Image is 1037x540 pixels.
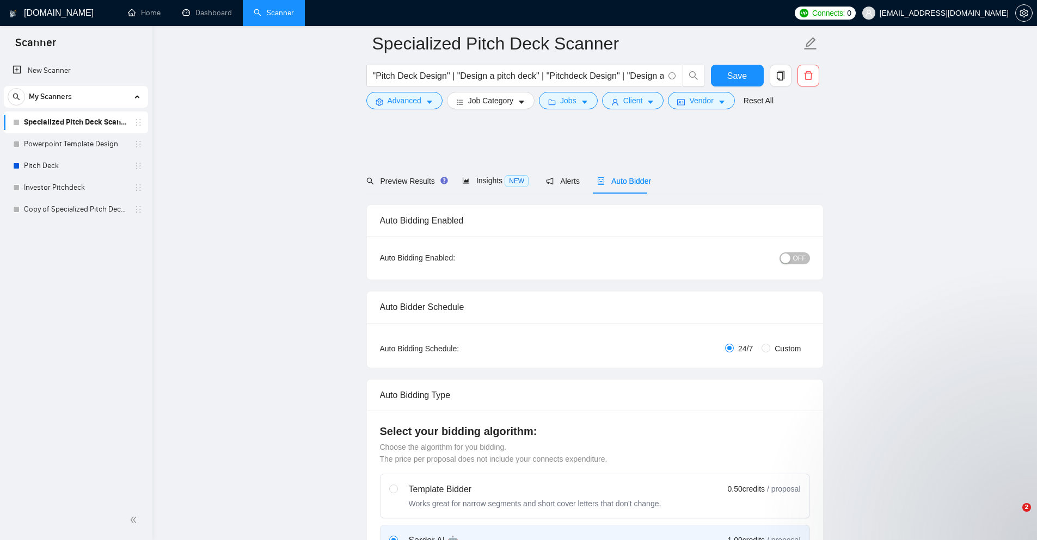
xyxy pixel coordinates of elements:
span: search [683,71,704,80]
span: 0.50 credits [728,483,765,495]
span: robot [597,177,605,185]
a: New Scanner [13,60,139,82]
span: delete [798,71,819,80]
span: caret-down [518,98,525,106]
div: Works great for narrow segments and short cover letters that don't change. [409,498,661,509]
button: search [683,65,704,86]
a: Investor Pitchdeck [24,177,127,198]
span: holder [134,118,143,127]
span: Preview Results [366,177,445,185]
li: My Scanners [4,86,148,220]
span: notification [546,177,554,185]
span: search [8,93,24,101]
button: folderJobscaret-down [539,92,598,109]
input: Scanner name... [372,30,801,57]
div: Auto Bidding Enabled [380,205,810,236]
div: Auto Bidding Enabled: [380,252,523,264]
span: 2 [1022,503,1031,512]
span: caret-down [647,98,654,106]
a: searchScanner [254,8,294,17]
span: holder [134,205,143,214]
button: barsJob Categorycaret-down [447,92,535,109]
a: Powerpoint Template Design [24,133,127,155]
iframe: Intercom live chat [1000,503,1026,529]
span: info-circle [668,72,676,79]
button: settingAdvancedcaret-down [366,92,443,109]
button: userClientcaret-down [602,92,664,109]
input: Search Freelance Jobs... [373,69,664,83]
div: Auto Bidder Schedule [380,291,810,322]
span: holder [134,162,143,170]
span: 24/7 [734,343,757,355]
span: Save [727,69,747,83]
span: double-left [130,514,140,525]
span: / proposal [767,483,800,494]
span: copy [770,71,791,80]
button: search [8,88,25,105]
span: caret-down [718,98,726,106]
span: Auto Bidder [597,177,651,185]
span: folder [548,98,556,106]
span: Jobs [560,95,576,107]
span: caret-down [581,98,588,106]
span: area-chart [462,177,470,184]
a: dashboardDashboard [182,8,232,17]
li: New Scanner [4,60,148,82]
span: search [366,177,374,185]
span: caret-down [426,98,433,106]
div: Auto Bidding Schedule: [380,343,523,355]
span: user [611,98,619,106]
button: setting [1015,4,1033,22]
button: copy [770,65,791,86]
span: Vendor [689,95,713,107]
span: 0 [847,7,851,19]
span: Client [623,95,643,107]
span: Advanced [388,95,421,107]
span: setting [376,98,383,106]
span: idcard [677,98,685,106]
h4: Select your bidding algorithm: [380,424,810,439]
span: holder [134,140,143,148]
a: homeHome [128,8,161,17]
span: edit [803,36,818,51]
div: Template Bidder [409,483,661,496]
span: user [865,9,873,17]
span: My Scanners [29,86,72,108]
span: Insights [462,176,529,185]
span: Connects: [812,7,845,19]
span: Choose the algorithm for you bidding. The price per proposal does not include your connects expen... [380,443,608,463]
button: idcardVendorcaret-down [668,92,734,109]
a: Copy of Specialized Pitch Deck Scanner [24,198,127,220]
a: Pitch Deck [24,155,127,177]
a: Reset All [744,95,774,107]
a: Specialized Pitch Deck Scanner [24,111,127,133]
span: holder [134,183,143,192]
span: OFF [793,252,806,264]
button: Save [711,65,764,86]
span: NEW [505,175,529,187]
img: logo [9,5,17,22]
span: Custom [770,343,805,355]
img: upwork-logo.png [800,9,808,17]
button: delete [797,65,819,86]
span: Alerts [546,177,580,185]
div: Tooltip anchor [439,176,449,185]
span: Job Category [468,95,513,107]
span: bars [456,98,464,106]
div: Auto Bidding Type [380,380,810,411]
a: setting [1015,9,1033,17]
span: Scanner [7,35,65,58]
